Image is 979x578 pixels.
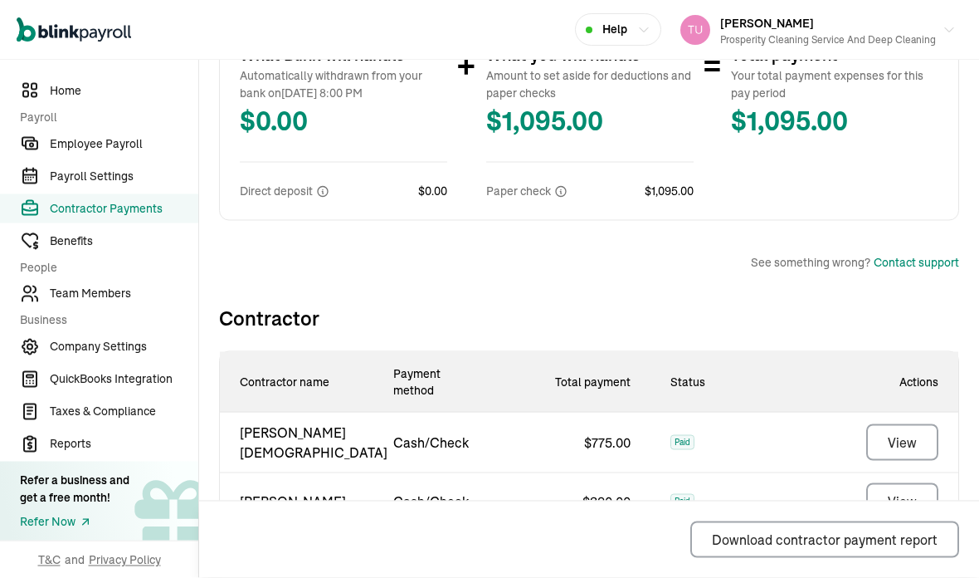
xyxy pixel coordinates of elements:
nav: Global [17,6,131,54]
span: $ 320.00 [582,493,631,510]
th: Actions [805,352,958,413]
span: Employee Payroll [50,135,198,153]
span: Reports [50,435,198,453]
button: View [866,424,938,461]
span: Taxes & Compliance [50,403,198,420]
span: $ 0.00 [418,183,447,200]
span: Payroll [20,109,188,126]
th: Status [650,352,804,413]
span: Team Members [50,285,198,302]
div: Refer a business and get a free month! [20,472,129,507]
iframe: Chat Widget [896,498,979,578]
span: $ 1,095.00 [731,102,938,142]
button: Contact support [874,254,959,272]
button: [PERSON_NAME]Prosperity Cleaning Service and Deep Cleaning [674,9,962,51]
span: Business [20,311,188,329]
span: Amount to set aside for deductions and paper checks [486,67,694,102]
span: T&C [38,551,61,568]
span: Your total payment expenses for this pay period [731,67,938,102]
span: Cash/Check [393,433,476,453]
span: Paid [670,435,694,450]
h3: Contractor [219,305,959,331]
span: Paid [670,494,694,509]
span: Home [50,82,198,100]
span: $ 775.00 [584,434,631,451]
div: Prosperity Cleaning Service and Deep Cleaning [720,32,936,47]
span: $ 0.00 [240,102,447,142]
span: QuickBooks Integration [50,370,198,388]
span: [PERSON_NAME] [240,492,353,512]
span: Benefits [50,233,198,250]
span: Company Settings [50,338,198,355]
span: $ 1,095.00 [645,183,694,200]
span: Paper check [486,183,551,200]
span: [PERSON_NAME][DEMOGRAPHIC_DATA] [240,423,353,463]
div: View [888,492,917,512]
div: Download contractor payment report [712,530,938,550]
th: Contractor name [220,352,373,413]
button: View [866,483,938,520]
button: Help [575,13,661,46]
span: People [20,259,188,277]
span: Privacy Policy [89,551,161,568]
span: Cash/Check [393,492,476,512]
a: Refer Now [20,513,129,531]
span: + [457,42,475,92]
span: Automatically withdrawn from your bank on [DATE] 8:00 PM [240,67,447,102]
span: Help [602,21,627,38]
span: Contractor Payments [50,200,198,218]
span: [PERSON_NAME] [720,16,814,31]
span: = [704,42,721,92]
span: Direct deposit [240,183,313,200]
span: $ 1,095.00 [486,102,694,142]
th: Total payment [497,352,650,413]
span: Payroll Settings [50,168,198,185]
th: Payment method [373,352,496,413]
div: View [888,433,917,453]
button: Download contractor payment report [690,522,959,558]
span: See something wrong? [751,254,870,272]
